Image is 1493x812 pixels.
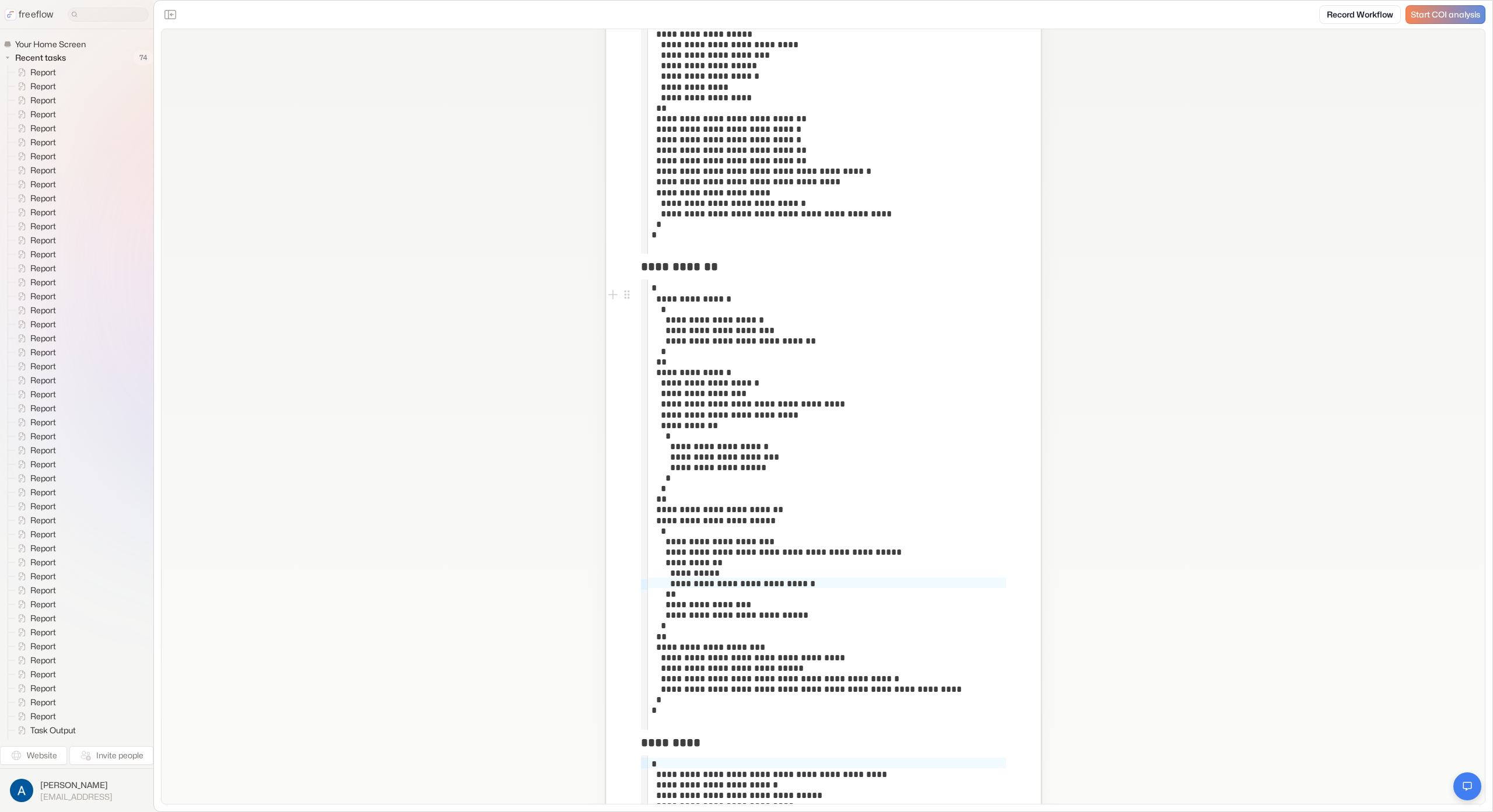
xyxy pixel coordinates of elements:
[8,597,61,611] a: Report
[3,38,90,50] a: Your Home Screen
[134,50,153,65] span: 74
[8,471,61,485] a: Report
[13,38,89,50] span: Your Home Screen
[8,121,61,135] a: Report
[28,570,59,582] span: Report
[28,94,59,106] span: Report
[8,541,61,555] a: Report
[28,108,59,120] span: Report
[28,612,59,624] span: Report
[28,501,59,512] span: Report
[28,402,59,414] span: Report
[28,542,59,554] span: Report
[28,444,59,456] span: Report
[8,709,61,723] a: Report
[606,288,620,302] button: Add block
[28,487,59,498] span: Report
[28,318,59,330] span: Report
[28,262,59,274] span: Report
[8,415,61,429] a: Report
[28,80,59,92] span: Report
[8,429,61,443] a: Report
[1453,772,1481,800] button: Open chat
[28,276,59,288] span: Report
[28,654,59,666] span: Report
[28,235,59,246] span: Report
[8,737,80,751] a: Task Output
[69,746,153,765] button: Invite people
[8,499,61,513] a: Report
[1406,5,1485,24] a: Start COI analysis
[8,219,61,233] a: Report
[8,149,61,163] a: Report
[40,779,113,791] span: [PERSON_NAME]
[8,177,61,191] a: Report
[8,373,61,387] a: Report
[28,430,59,442] span: Report
[28,249,59,260] span: Report
[28,738,79,750] span: Task Output
[8,457,61,471] a: Report
[28,164,59,176] span: Report
[5,8,54,22] a: freeflow
[8,387,61,401] a: Report
[8,275,61,289] a: Report
[8,317,61,331] a: Report
[28,206,59,218] span: Report
[7,776,146,805] button: [PERSON_NAME][EMAIL_ADDRESS]
[28,710,59,722] span: Report
[8,695,61,709] a: Report
[8,681,61,695] a: Report
[8,527,61,541] a: Report
[28,192,59,204] span: Report
[8,191,61,205] a: Report
[28,332,59,344] span: Report
[8,93,61,107] a: Report
[28,416,59,428] span: Report
[8,233,61,247] a: Report
[1319,5,1401,24] a: Record Workflow
[28,123,59,134] span: Report
[28,640,59,652] span: Report
[28,682,59,694] span: Report
[28,724,79,736] span: Task Output
[40,792,113,802] span: [EMAIL_ADDRESS]
[28,556,59,568] span: Report
[8,653,61,667] a: Report
[28,696,59,708] span: Report
[8,65,61,79] a: Report
[8,443,61,457] a: Report
[8,303,61,317] a: Report
[28,178,59,190] span: Report
[8,723,80,737] a: Task Output
[1411,10,1480,20] span: Start COI analysis
[28,360,59,372] span: Report
[28,346,59,358] span: Report
[8,667,61,681] a: Report
[8,513,61,527] a: Report
[8,583,61,597] a: Report
[28,388,59,400] span: Report
[8,205,61,219] a: Report
[13,52,69,64] span: Recent tasks
[28,626,59,638] span: Report
[8,401,61,415] a: Report
[8,611,61,625] a: Report
[8,247,61,261] a: Report
[8,625,61,639] a: Report
[28,584,59,596] span: Report
[8,345,61,359] a: Report
[8,359,61,373] a: Report
[8,107,61,121] a: Report
[8,485,61,499] a: Report
[8,261,61,275] a: Report
[8,569,61,583] a: Report
[8,289,61,303] a: Report
[28,374,59,386] span: Report
[28,220,59,232] span: Report
[8,555,61,569] a: Report
[28,304,59,316] span: Report
[28,528,59,540] span: Report
[3,51,71,65] button: Recent tasks
[28,473,59,484] span: Report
